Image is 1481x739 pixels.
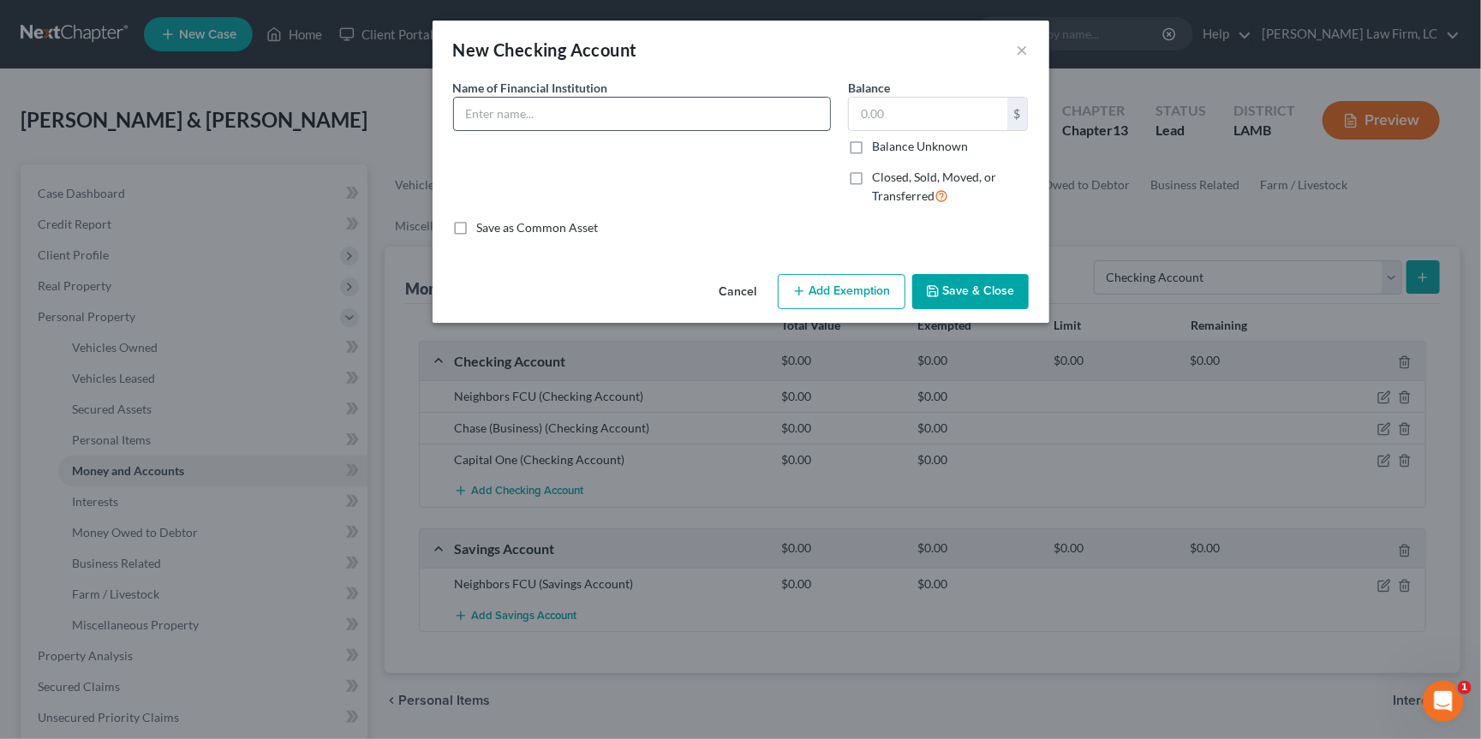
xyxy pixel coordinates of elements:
[706,276,771,310] button: Cancel
[872,170,996,203] span: Closed, Sold, Moved, or Transferred
[453,38,637,62] div: New Checking Account
[454,98,830,130] input: Enter name...
[1007,98,1028,130] div: $
[848,79,890,97] label: Balance
[1423,681,1464,722] iframe: Intercom live chat
[477,219,599,236] label: Save as Common Asset
[849,98,1007,130] input: 0.00
[453,80,608,95] span: Name of Financial Institution
[1458,681,1472,694] span: 1
[1017,39,1029,60] button: ×
[872,138,968,155] label: Balance Unknown
[778,274,905,310] button: Add Exemption
[912,274,1029,310] button: Save & Close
